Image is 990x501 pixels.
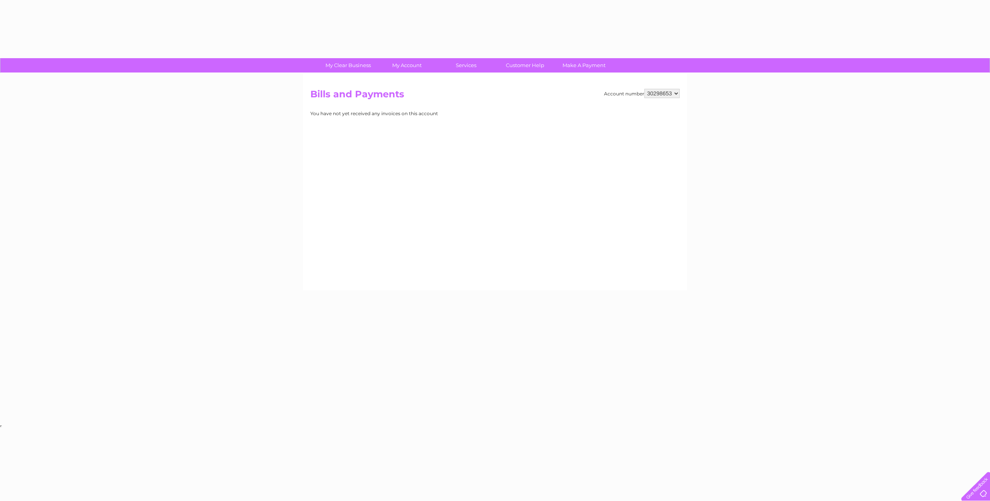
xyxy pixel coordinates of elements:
[552,58,616,73] a: Make A Payment
[434,58,498,73] a: Services
[493,58,557,73] a: Customer Help
[310,111,438,116] center: You have not yet received any invoices on this account
[375,58,439,73] a: My Account
[316,58,380,73] a: My Clear Business
[310,89,680,104] h2: Bills and Payments
[604,89,680,98] div: Account number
